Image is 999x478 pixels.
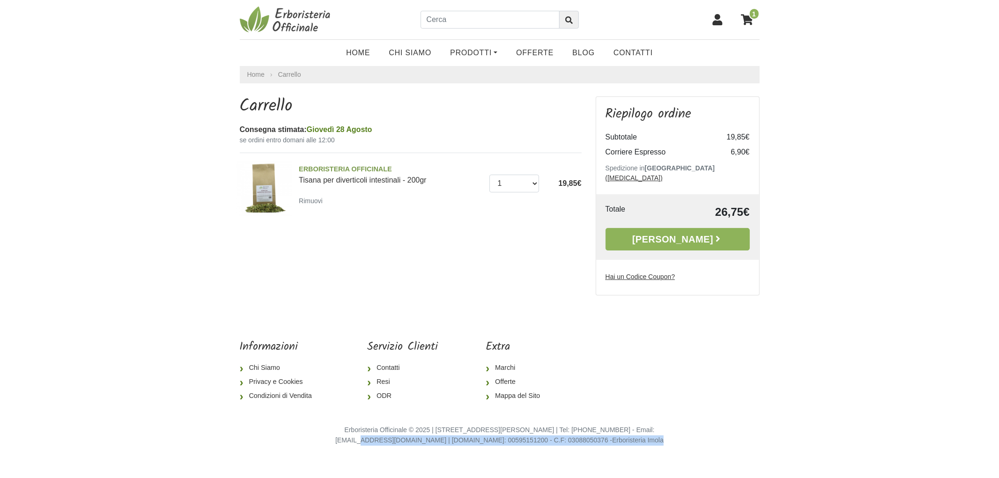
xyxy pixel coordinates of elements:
h5: Informazioni [240,340,319,354]
td: Totale [606,204,659,221]
input: Cerca [421,11,560,29]
label: Hai un Codice Coupon? [606,272,675,282]
a: Resi [367,375,438,389]
a: Privacy e Cookies [240,375,319,389]
iframe: fb:page Facebook Social Plugin [595,340,759,373]
td: 19,85€ [712,130,750,145]
a: ([MEDICAL_DATA]) [606,174,663,182]
a: Home [247,70,265,80]
span: 1 [749,8,760,20]
small: se ordini entro domani alle 12:00 [240,135,582,145]
a: Erboristeria Imola [612,436,664,444]
small: Rimuovi [299,197,323,205]
p: Spedizione in [606,163,750,183]
a: ODR [367,389,438,403]
td: 26,75€ [659,204,750,221]
a: Blog [563,44,604,62]
a: Home [337,44,379,62]
nav: breadcrumb [240,66,760,83]
td: 6,90€ [712,145,750,160]
a: Mappa del Sito [486,389,548,403]
a: OFFERTE [507,44,563,62]
a: Condizioni di Vendita [240,389,319,403]
td: Corriere Espresso [606,145,712,160]
small: Erboristeria Officinale © 2025 | [STREET_ADDRESS][PERSON_NAME] | Tel: [PHONE_NUMBER] - Email: [EM... [335,426,664,444]
u: Hai un Codice Coupon? [606,273,675,280]
b: [GEOGRAPHIC_DATA] [645,164,715,172]
a: Rimuovi [299,195,326,206]
a: Chi Siamo [379,44,441,62]
h3: Riepilogo ordine [606,106,750,122]
div: Consegna stimata: [240,124,582,135]
a: Prodotti [441,44,507,62]
td: Subtotale [606,130,712,145]
h5: Extra [486,340,548,354]
span: ERBORISTERIA OFFICINALE [299,164,482,175]
span: Giovedì 28 Agosto [307,125,372,133]
a: Carrello [278,71,301,78]
h1: Carrello [240,96,582,117]
a: 1 [736,8,760,31]
h5: Servizio Clienti [367,340,438,354]
img: Tisana per diverticoli intestinali - 200gr [237,161,292,216]
img: Erboristeria Officinale [240,6,333,34]
a: ERBORISTERIA OFFICINALETisana per diverticoli intestinali - 200gr [299,164,482,184]
a: [PERSON_NAME] [606,228,750,250]
a: Offerte [486,375,548,389]
a: Contatti [367,361,438,375]
a: Chi Siamo [240,361,319,375]
span: 19,85€ [559,179,582,187]
a: Marchi [486,361,548,375]
a: Contatti [604,44,662,62]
